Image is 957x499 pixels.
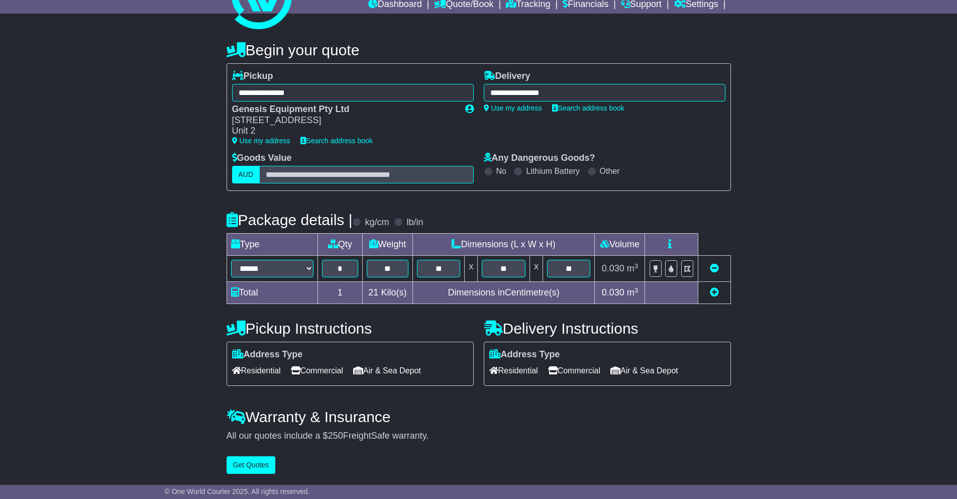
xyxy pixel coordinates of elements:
label: Pickup [232,71,273,82]
label: Address Type [489,349,560,360]
span: 250 [328,431,343,441]
h4: Pickup Instructions [227,320,474,337]
h4: Warranty & Insurance [227,409,731,425]
label: Delivery [484,71,530,82]
a: Remove this item [710,263,719,273]
label: Address Type [232,349,303,360]
td: Kilo(s) [362,282,412,304]
td: x [465,256,478,282]
label: Goods Value [232,153,292,164]
div: All our quotes include a $ FreightSafe warranty. [227,431,731,442]
label: lb/in [406,217,423,228]
a: Search address book [300,137,373,145]
sup: 3 [634,286,639,294]
div: Unit 2 [232,126,455,137]
a: Add new item [710,287,719,297]
button: Get Quotes [227,456,276,474]
span: © One World Courier 2025. All rights reserved. [165,487,310,495]
sup: 3 [634,262,639,270]
td: Total [227,282,317,304]
td: Volume [595,234,645,256]
a: Use my address [232,137,290,145]
span: 0.030 [602,263,624,273]
td: Weight [362,234,412,256]
span: m [627,287,639,297]
div: Genesis Equipment Pty Ltd [232,104,455,115]
h4: Package details | [227,212,353,228]
label: No [496,166,506,176]
td: Dimensions (L x W x H) [412,234,595,256]
span: Air & Sea Depot [353,363,421,378]
a: Search address book [552,104,624,112]
span: Residential [489,363,538,378]
span: 21 [368,287,378,297]
label: Lithium Battery [526,166,580,176]
a: Use my address [484,104,542,112]
td: x [529,256,543,282]
label: Any Dangerous Goods? [484,153,595,164]
label: kg/cm [365,217,389,228]
span: Commercial [548,363,600,378]
label: AUD [232,166,260,183]
span: 0.030 [602,287,624,297]
span: Residential [232,363,281,378]
td: Dimensions in Centimetre(s) [412,282,595,304]
label: Other [600,166,620,176]
td: 1 [317,282,362,304]
h4: Delivery Instructions [484,320,731,337]
span: Commercial [291,363,343,378]
td: Qty [317,234,362,256]
td: Type [227,234,317,256]
div: [STREET_ADDRESS] [232,115,455,126]
h4: Begin your quote [227,42,731,58]
span: m [627,263,639,273]
span: Air & Sea Depot [610,363,678,378]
